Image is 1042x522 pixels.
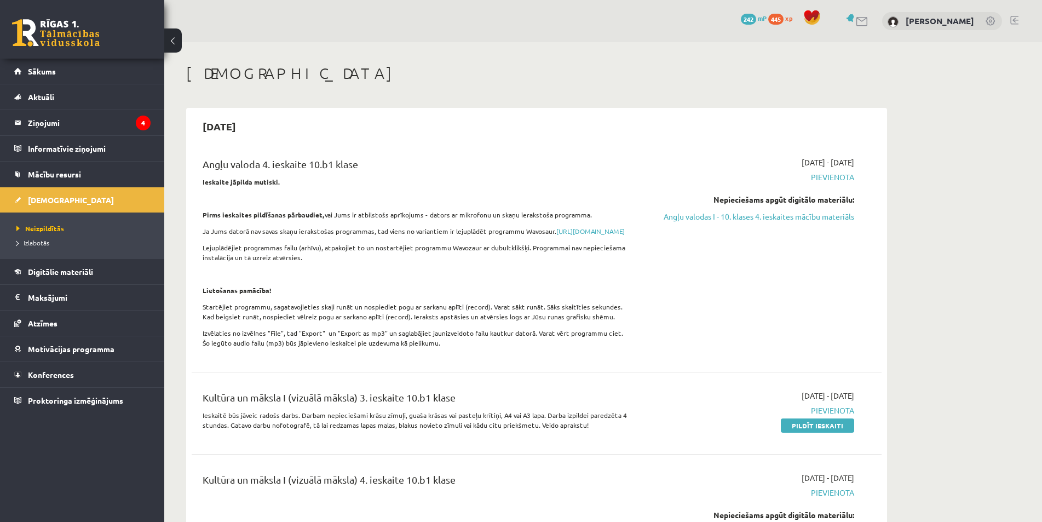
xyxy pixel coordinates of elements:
span: 242 [741,14,756,25]
span: [DATE] - [DATE] [802,390,854,401]
a: Proktoringa izmēģinājums [14,388,151,413]
strong: Ieskaite jāpilda mutiski. [203,177,280,186]
span: [DATE] - [DATE] [802,157,854,168]
p: Ieskaitē būs jāveic radošs darbs. Darbam nepieciešami krāsu zīmuļi, guaša krāsas vai pasteļu krīt... [203,410,631,430]
a: Konferences [14,362,151,387]
a: Pildīt ieskaiti [781,418,854,433]
span: [DEMOGRAPHIC_DATA] [28,195,114,205]
p: Ja Jums datorā nav savas skaņu ierakstošas programmas, tad viens no variantiem ir lejuplādēt prog... [203,226,631,236]
span: xp [785,14,792,22]
p: Lejuplādējiet programmas failu (arhīvu), atpakojiet to un nostartējiet programmu Wavozaur ar dubu... [203,243,631,262]
legend: Informatīvie ziņojumi [28,136,151,161]
span: Konferences [28,370,74,380]
span: Pievienota [648,487,854,498]
a: Informatīvie ziņojumi [14,136,151,161]
h1: [DEMOGRAPHIC_DATA] [186,64,887,83]
a: Mācību resursi [14,162,151,187]
span: Aktuāli [28,92,54,102]
a: Motivācijas programma [14,336,151,362]
span: Proktoringa izmēģinājums [28,395,123,405]
a: Sākums [14,59,151,84]
a: Angļu valodas I - 10. klases 4. ieskaites mācību materiāls [648,211,854,222]
span: Mācību resursi [28,169,81,179]
strong: Lietošanas pamācība! [203,286,272,295]
strong: Pirms ieskaites pildīšanas pārbaudiet, [203,210,325,219]
a: Digitālie materiāli [14,259,151,284]
div: Nepieciešams apgūt digitālo materiālu: [648,194,854,205]
div: Kultūra un māksla I (vizuālā māksla) 4. ieskaite 10.b1 klase [203,472,631,492]
div: Nepieciešams apgūt digitālo materiālu: [648,509,854,521]
span: Pievienota [648,171,854,183]
a: [PERSON_NAME] [906,15,974,26]
span: Atzīmes [28,318,57,328]
legend: Ziņojumi [28,110,151,135]
a: Aktuāli [14,84,151,110]
span: Motivācijas programma [28,344,114,354]
i: 4 [136,116,151,130]
h2: [DATE] [192,113,247,139]
span: 445 [768,14,784,25]
span: [DATE] - [DATE] [802,472,854,484]
a: Ziņojumi4 [14,110,151,135]
a: Izlabotās [16,238,153,248]
span: Digitālie materiāli [28,267,93,277]
span: mP [758,14,767,22]
p: Startējiet programmu, sagatavojieties skaļi runāt un nospiediet pogu ar sarkanu aplīti (record). ... [203,302,631,322]
a: 242 mP [741,14,767,22]
span: Pievienota [648,405,854,416]
p: Izvēlaties no izvēlnes "File", tad "Export" un "Export as mp3" un saglabājiet jaunizveidoto failu... [203,328,631,348]
a: Maksājumi [14,285,151,310]
a: Atzīmes [14,311,151,336]
a: Rīgas 1. Tālmācības vidusskola [12,19,100,47]
p: vai Jums ir atbilstošs aprīkojums - dators ar mikrofonu un skaņu ierakstoša programma. [203,210,631,220]
a: 445 xp [768,14,798,22]
a: Neizpildītās [16,223,153,233]
legend: Maksājumi [28,285,151,310]
span: Sākums [28,66,56,76]
a: [URL][DOMAIN_NAME] [556,227,625,236]
span: Neizpildītās [16,224,64,233]
div: Kultūra un māksla I (vizuālā māksla) 3. ieskaite 10.b1 klase [203,390,631,410]
div: Angļu valoda 4. ieskaite 10.b1 klase [203,157,631,177]
a: [DEMOGRAPHIC_DATA] [14,187,151,213]
img: Kirils Bondarevs [888,16,899,27]
span: Izlabotās [16,238,49,247]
